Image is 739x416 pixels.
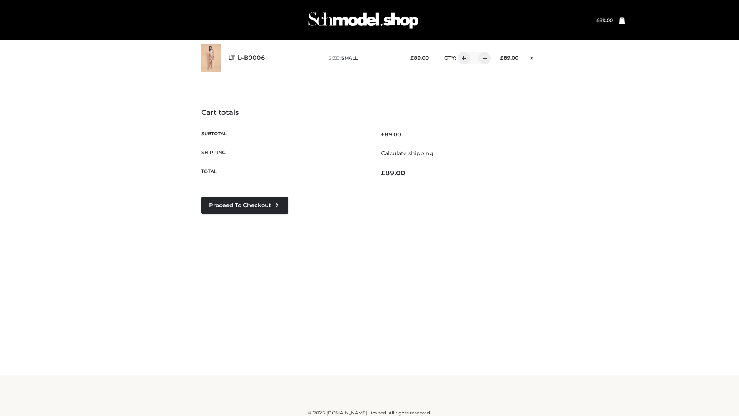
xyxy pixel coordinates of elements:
th: Total [201,163,369,183]
span: £ [381,131,385,138]
bdi: 89.00 [596,17,613,23]
a: Calculate shipping [381,150,433,157]
a: Proceed to Checkout [201,197,288,214]
span: £ [410,55,414,61]
img: Schmodel Admin 964 [306,5,421,35]
a: £89.00 [596,17,613,23]
a: LT_b-B0006 [228,54,265,62]
h4: Cart totals [201,109,538,117]
bdi: 89.00 [410,55,429,61]
bdi: 89.00 [381,131,401,138]
th: Shipping [201,144,369,163]
bdi: 89.00 [500,55,518,61]
span: £ [381,169,385,177]
span: £ [500,55,503,61]
span: £ [596,17,599,23]
div: QTY: [436,52,488,64]
a: Remove this item [526,52,538,62]
th: Subtotal [201,125,369,144]
span: SMALL [341,55,358,61]
bdi: 89.00 [381,169,405,177]
p: size : [329,55,398,62]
